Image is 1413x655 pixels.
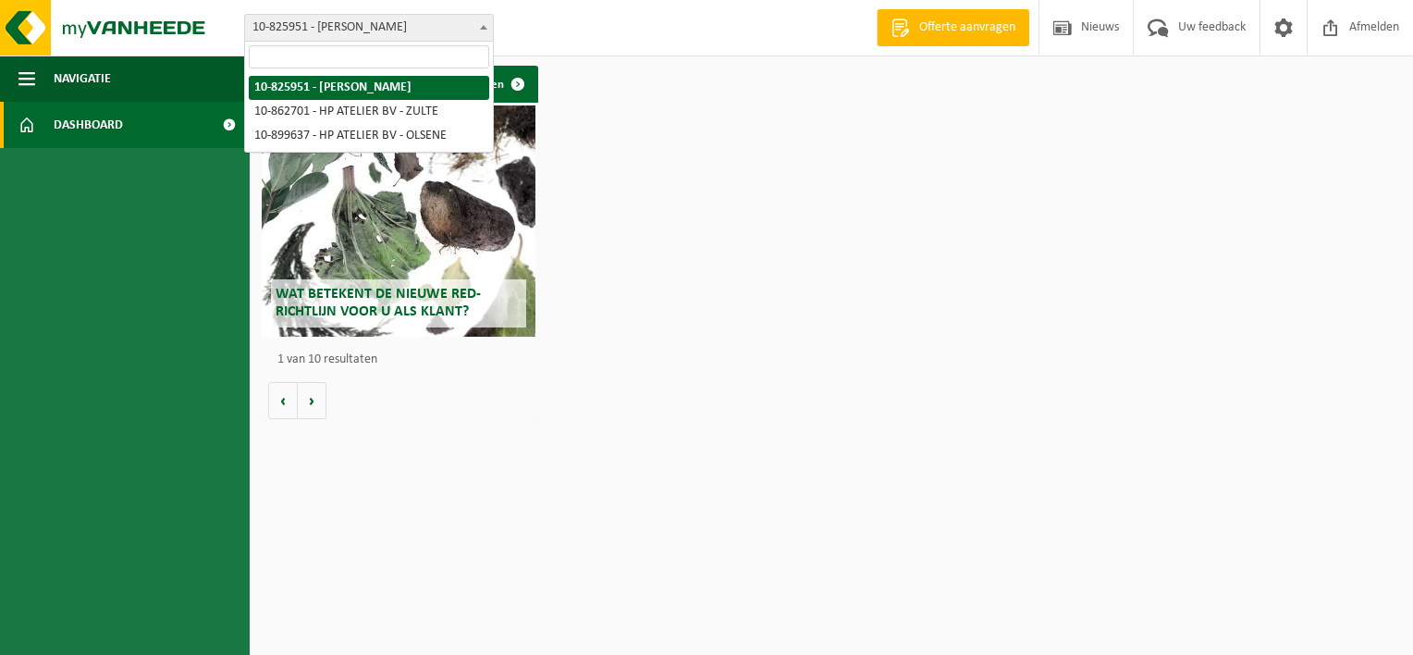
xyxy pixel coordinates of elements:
[915,19,1020,37] span: Offerte aanvragen
[54,102,123,148] span: Dashboard
[249,100,489,124] li: 10-862701 - HP ATELIER BV - ZULTE
[245,15,493,41] span: 10-825951 - HOOGSTOEL PIETER - ZULTE
[298,382,326,419] button: Volgende
[277,353,529,366] p: 1 van 10 resultaten
[54,56,111,102] span: Navigatie
[276,287,481,319] span: Wat betekent de nieuwe RED-richtlijn voor u als klant?
[249,124,489,148] li: 10-899637 - HP ATELIER BV - OLSENE
[262,105,535,337] a: Wat betekent de nieuwe RED-richtlijn voor u als klant?
[249,76,489,100] li: 10-825951 - [PERSON_NAME]
[244,14,494,42] span: 10-825951 - HOOGSTOEL PIETER - ZULTE
[268,382,298,419] button: Vorige
[877,9,1029,46] a: Offerte aanvragen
